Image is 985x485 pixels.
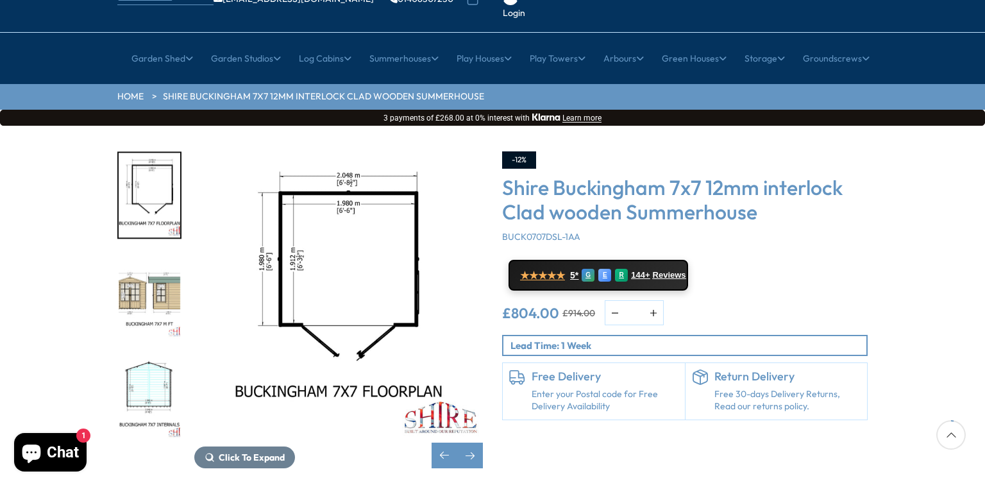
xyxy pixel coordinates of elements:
[615,269,628,282] div: R
[117,352,181,440] div: 4 / 10
[662,42,727,74] a: Green Houses
[509,260,688,291] a: ★★★★★ 5* G E R 144+ Reviews
[530,42,585,74] a: Play Towers
[803,42,870,74] a: Groundscrews
[117,151,181,239] div: 2 / 10
[119,153,180,238] img: Buckingham7x7A06708FLOORPLAN_b5fa7678-988d-49ea-9cac-83463eadfb48_200x200.jpg
[119,353,180,439] img: Buckingham7x7A06708INTERNALS_e00024ac-d45c-49d2-9418-550f5d4fc201_200x200.jpg
[194,151,483,468] div: 2 / 10
[457,443,483,468] div: Next slide
[532,388,678,413] a: Enter your Postal code for Free Delivery Availability
[10,433,90,475] inbox-online-store-chat: Shopify online store chat
[532,370,678,384] h6: Free Delivery
[502,175,868,225] h3: Shire Buckingham 7x7 12mm interlock Clad wooden Summerhouse
[194,447,295,468] button: Click To Expand
[163,90,484,103] a: Shire Buckingham 7x7 12mm interlock Clad wooden Summerhouse
[502,151,536,169] div: -12%
[562,309,595,318] del: £914.00
[714,370,861,384] h6: Return Delivery
[502,306,559,320] ins: £804.00
[369,42,439,74] a: Summerhouses
[211,42,281,74] a: Garden Studios
[598,269,611,282] div: E
[219,452,285,463] span: Click To Expand
[510,339,866,352] p: Lead Time: 1 Week
[502,231,580,242] span: BUCK0707DSL-1AA
[432,443,457,468] div: Previous slide
[117,90,144,103] a: HOME
[194,151,483,440] img: Shire Buckingham 7x7 12mm interlock Clad wooden Summerhouse - Best Shed
[603,42,644,74] a: Arbours
[131,42,193,74] a: Garden Shed
[503,7,525,20] a: Login
[582,269,594,282] div: G
[631,270,650,280] span: 144+
[714,388,861,413] p: Free 30-days Delivery Returns, Read our returns policy.
[117,252,181,340] div: 3 / 10
[119,253,180,339] img: Buckingham7x7A06708MFT_220a1fd5-c1b1-45b4-9f3c-115c0e1b79ab_200x200.jpg
[457,42,512,74] a: Play Houses
[520,269,565,282] span: ★★★★★
[745,42,785,74] a: Storage
[653,270,686,280] span: Reviews
[299,42,351,74] a: Log Cabins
